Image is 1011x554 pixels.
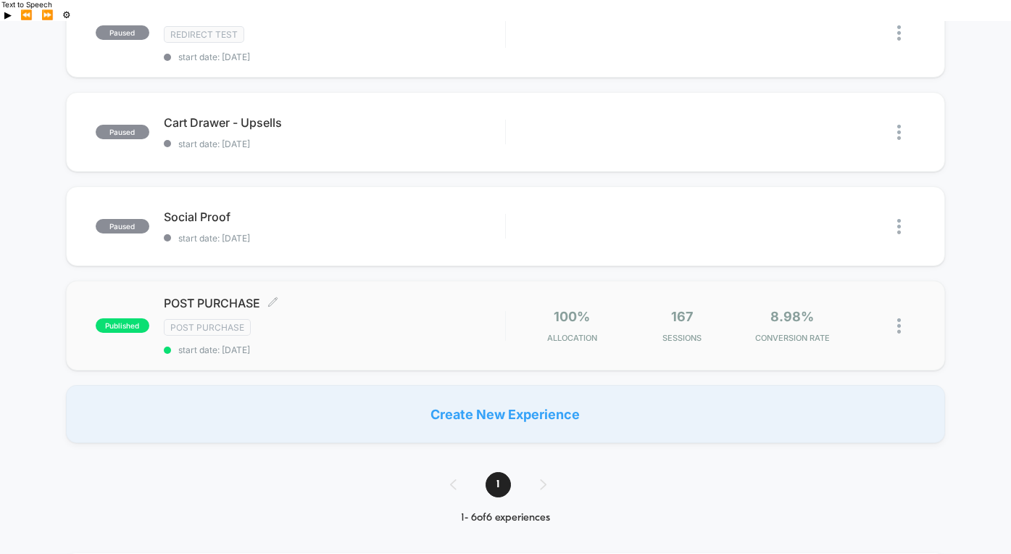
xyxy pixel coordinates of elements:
[164,26,244,43] span: Redirect Test
[164,319,251,336] span: Post Purchase
[16,9,37,21] button: Previous
[554,309,590,324] span: 100%
[770,309,814,324] span: 8.98%
[96,219,149,233] span: paused
[164,233,505,244] span: start date: [DATE]
[741,333,844,343] span: CONVERSION RATE
[436,512,575,524] div: 1 - 6 of 6 experiences
[96,25,149,40] span: paused
[897,318,901,334] img: close
[897,219,901,234] img: close
[96,318,149,333] span: published
[164,51,505,62] span: start date: [DATE]
[486,472,511,497] span: 1
[671,309,693,324] span: 167
[897,125,901,140] img: close
[164,296,505,310] span: POST PURCHASE
[58,9,75,21] button: Settings
[164,115,505,130] span: Cart Drawer - Upsells
[897,25,901,41] img: close
[37,9,58,21] button: Forward
[164,344,505,355] span: start date: [DATE]
[631,333,733,343] span: Sessions
[164,138,505,149] span: start date: [DATE]
[96,125,149,139] span: paused
[547,333,597,343] span: Allocation
[164,210,505,224] span: Social Proof
[66,385,946,443] div: Create New Experience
